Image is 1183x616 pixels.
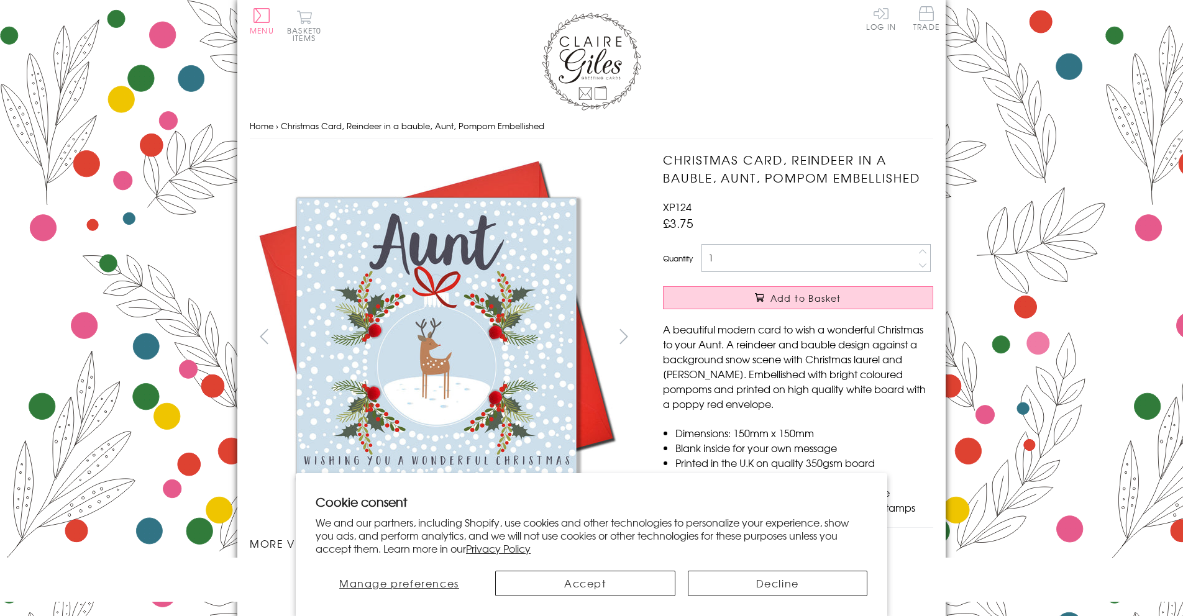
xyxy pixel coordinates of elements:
[495,571,675,596] button: Accept
[675,455,933,470] li: Printed in the U.K on quality 350gsm board
[866,6,896,30] a: Log In
[250,151,623,523] img: Christmas Card, Reindeer in a bauble, Aunt, Pompom Embellished
[250,120,273,132] a: Home
[316,571,483,596] button: Manage preferences
[688,571,868,596] button: Decline
[316,493,867,510] h2: Cookie consent
[250,114,933,139] nav: breadcrumbs
[770,292,841,304] span: Add to Basket
[466,541,531,556] a: Privacy Policy
[663,322,933,411] p: A beautiful modern card to wish a wonderful Christmas to your Aunt. A reindeer and bauble design ...
[542,12,641,111] img: Claire Giles Greetings Cards
[610,322,638,350] button: next
[250,322,278,350] button: prev
[675,425,933,440] li: Dimensions: 150mm x 150mm
[250,536,638,551] h3: More views
[250,25,274,36] span: Menu
[663,214,693,232] span: £3.75
[663,253,693,264] label: Quantity
[339,576,459,591] span: Manage preferences
[281,120,544,132] span: Christmas Card, Reindeer in a bauble, Aunt, Pompom Embellished
[663,151,933,187] h1: Christmas Card, Reindeer in a bauble, Aunt, Pompom Embellished
[638,151,1011,523] img: Christmas Card, Reindeer in a bauble, Aunt, Pompom Embellished
[250,8,274,34] button: Menu
[287,10,321,42] button: Basket0 items
[316,516,867,555] p: We and our partners, including Shopify, use cookies and other technologies to personalize your ex...
[913,6,939,30] span: Trade
[675,440,933,455] li: Blank inside for your own message
[913,6,939,33] a: Trade
[675,470,933,485] li: Comes wrapped in Compostable bag
[663,286,933,309] button: Add to Basket
[293,25,321,43] span: 0 items
[276,120,278,132] span: ›
[663,199,692,214] span: XP124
